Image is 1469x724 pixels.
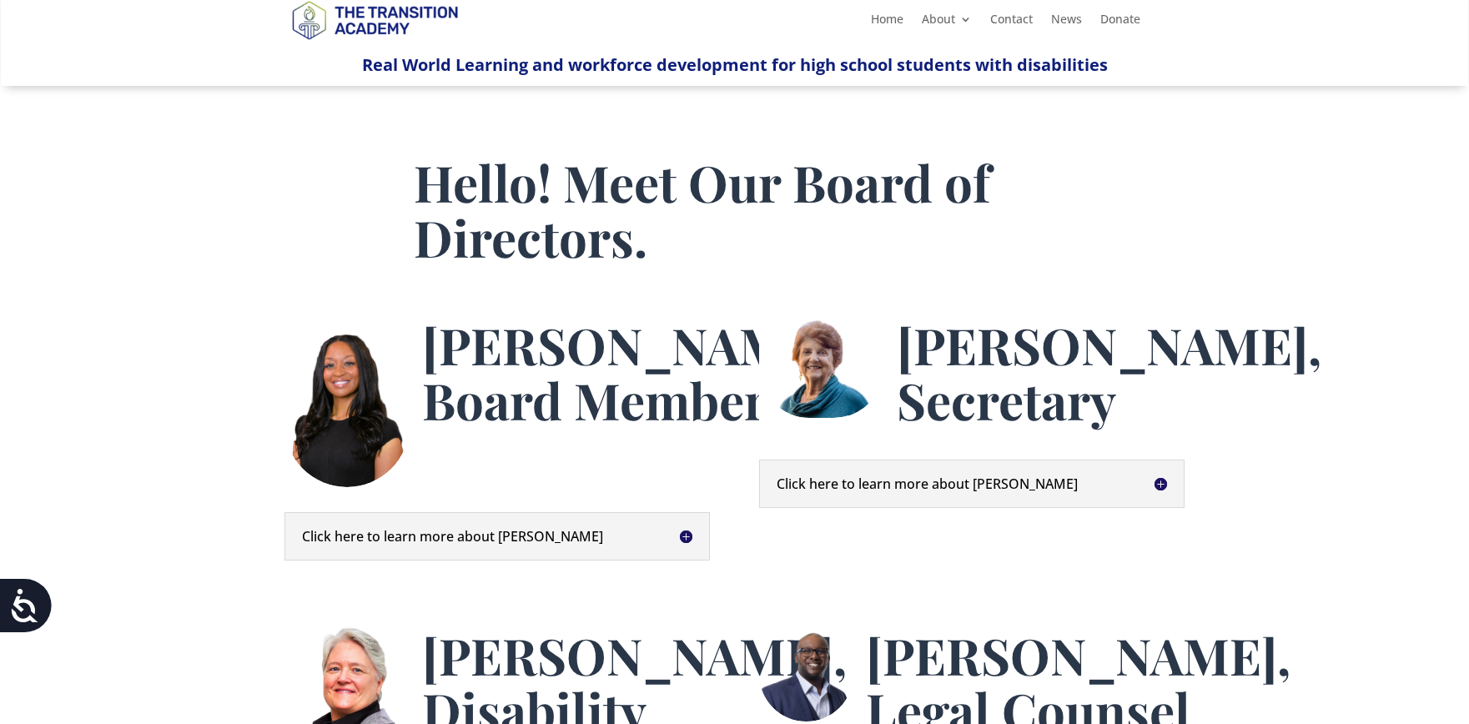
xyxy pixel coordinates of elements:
a: Contact [990,13,1033,32]
a: About [922,13,972,32]
span: Hello! Meet Our Board of Directors. [414,148,990,270]
h5: Click here to learn more about [PERSON_NAME] [302,530,692,543]
a: Logo-Noticias [284,37,465,53]
span: [PERSON_NAME], Board Member [422,311,847,433]
h5: Click here to learn more about [PERSON_NAME] [777,477,1167,490]
a: Home [871,13,903,32]
a: News [1051,13,1082,32]
a: Donate [1100,13,1140,32]
span: [PERSON_NAME], Secretary [897,311,1321,433]
span: Real World Learning and workforce development for high school students with disabilities [362,53,1108,76]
